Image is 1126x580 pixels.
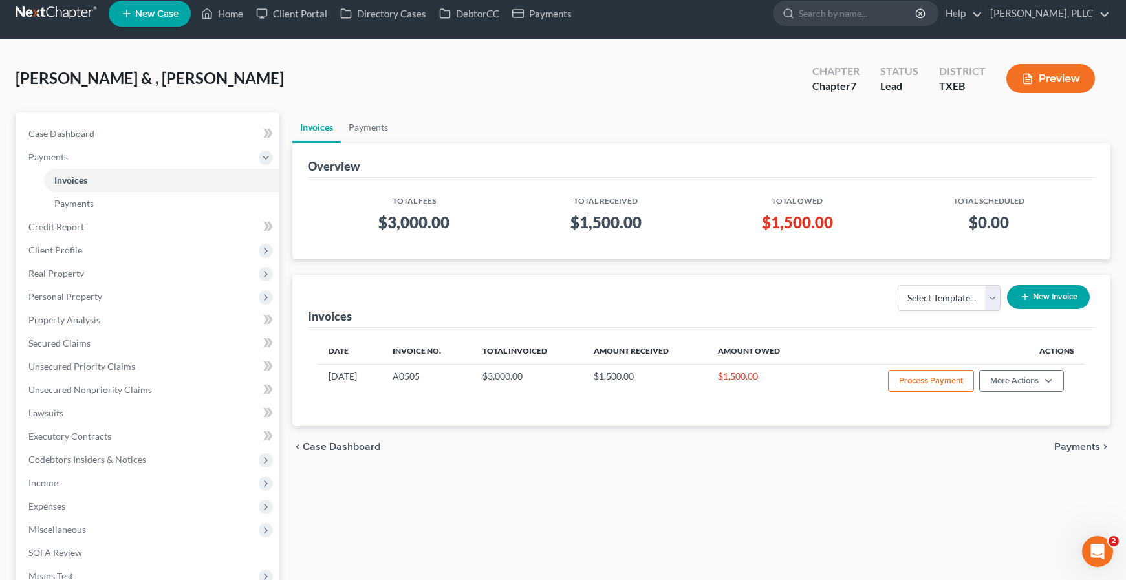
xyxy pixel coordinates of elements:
[880,79,918,94] div: Lead
[28,500,65,511] span: Expenses
[850,80,856,92] span: 7
[18,425,279,448] a: Executory Contracts
[318,338,382,364] th: Date
[939,64,986,79] div: District
[329,212,499,233] h3: $3,000.00
[28,268,84,279] span: Real Property
[334,2,433,25] a: Directory Cases
[341,112,396,143] a: Payments
[28,524,86,535] span: Miscellaneous
[28,244,82,255] span: Client Profile
[318,364,382,400] td: [DATE]
[904,212,1074,233] h3: $0.00
[939,79,986,94] div: TXEB
[812,64,860,79] div: Chapter
[28,314,100,325] span: Property Analysis
[28,151,68,162] span: Payments
[893,188,1085,207] th: Total Scheduled
[712,212,883,233] h3: $1,500.00
[18,402,279,425] a: Lawsuits
[28,338,91,349] span: Secured Claims
[708,364,815,400] td: $1,500.00
[939,2,982,25] a: Help
[888,370,974,392] button: Process Payment
[1100,442,1110,452] i: chevron_right
[28,431,111,442] span: Executory Contracts
[28,477,58,488] span: Income
[28,291,102,302] span: Personal Property
[44,192,279,215] a: Payments
[472,338,583,364] th: Total Invoiced
[984,2,1110,25] a: [PERSON_NAME], PLLC
[18,378,279,402] a: Unsecured Nonpriority Claims
[308,158,360,174] div: Overview
[382,338,472,364] th: Invoice No.
[318,188,510,207] th: Total Fees
[28,384,152,395] span: Unsecured Nonpriority Claims
[1109,536,1119,546] span: 2
[583,338,708,364] th: Amount Received
[18,355,279,378] a: Unsecured Priority Claims
[195,2,250,25] a: Home
[979,370,1064,392] button: More Actions
[1054,442,1110,452] button: Payments chevron_right
[799,1,917,25] input: Search by name...
[1082,536,1113,567] iframe: Intercom live chat
[54,198,94,209] span: Payments
[18,122,279,145] a: Case Dashboard
[18,541,279,564] a: SOFA Review
[54,175,87,186] span: Invoices
[308,308,352,324] div: Invoices
[28,361,135,372] span: Unsecured Priority Claims
[303,442,380,452] span: Case Dashboard
[28,221,84,232] span: Credit Report
[18,308,279,332] a: Property Analysis
[28,547,82,558] span: SOFA Review
[1007,285,1090,309] button: New Invoice
[250,2,334,25] a: Client Portal
[506,2,578,25] a: Payments
[18,215,279,239] a: Credit Report
[702,188,893,207] th: Total Owed
[816,338,1085,364] th: Actions
[583,364,708,400] td: $1,500.00
[292,112,341,143] a: Invoices
[472,364,583,400] td: $3,000.00
[44,169,279,192] a: Invoices
[433,2,506,25] a: DebtorCC
[812,79,860,94] div: Chapter
[292,442,303,452] i: chevron_left
[292,442,380,452] button: chevron_left Case Dashboard
[880,64,918,79] div: Status
[135,9,179,19] span: New Case
[1054,442,1100,452] span: Payments
[520,212,691,233] h3: $1,500.00
[28,454,146,465] span: Codebtors Insiders & Notices
[382,364,472,400] td: A0505
[510,188,701,207] th: Total Received
[16,69,284,87] span: [PERSON_NAME] & , [PERSON_NAME]
[28,128,94,139] span: Case Dashboard
[1006,64,1095,93] button: Preview
[28,407,63,418] span: Lawsuits
[18,332,279,355] a: Secured Claims
[708,338,815,364] th: Amount Owed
